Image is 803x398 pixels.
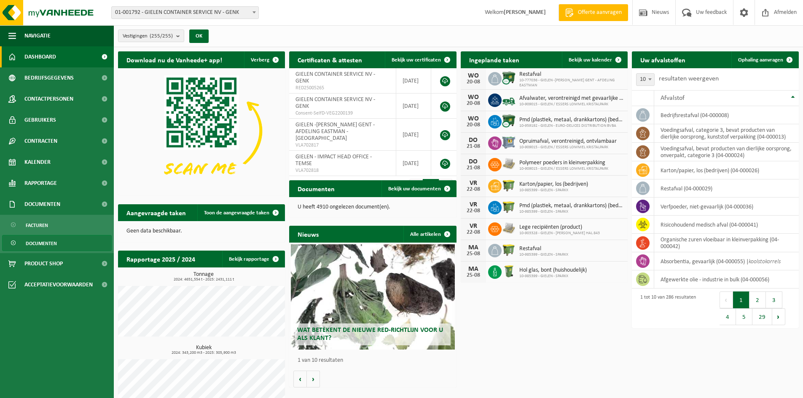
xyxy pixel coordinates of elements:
[122,278,285,282] span: 2024: 4651,554 t - 2025: 2431,111 t
[659,75,719,82] label: resultaten weergeven
[519,224,600,231] span: Lege recipiënten (product)
[295,142,389,149] span: VLA702817
[222,251,284,267] a: Bekijk rapportage
[251,57,269,63] span: Verberg
[26,235,57,251] span: Documenten
[24,253,63,274] span: Product Shop
[465,158,482,165] div: DO
[731,51,798,68] a: Ophaling aanvragen
[24,67,74,88] span: Bedrijfsgegevens
[396,68,431,93] td: [DATE]
[289,51,371,68] h2: Certificaten & attesten
[654,179,799,198] td: restafval (04-000029)
[465,208,482,214] div: 22-08
[24,46,56,67] span: Dashboard
[396,151,431,176] td: [DATE]
[654,106,799,124] td: bedrijfsrestafval (04-000008)
[289,226,327,242] h2: Nieuws
[654,270,799,288] td: afgewerkte olie - industrie in bulk (04-000056)
[654,252,799,270] td: absorbentia, gevaarlijk (04-000055) |
[636,291,696,326] div: 1 tot 10 van 286 resultaten
[465,201,482,208] div: VR
[465,251,482,257] div: 25-08
[465,79,482,85] div: 20-08
[654,234,799,252] td: organische zuren vloeibaar in kleinverpakking (04-000042)
[289,180,343,197] h2: Documenten
[126,228,277,234] p: Geen data beschikbaar.
[519,246,568,252] span: Restafval
[396,93,431,119] td: [DATE]
[569,57,612,63] span: Bekijk uw kalender
[204,210,269,216] span: Toon de aangevraagde taken
[465,266,482,272] div: MA
[118,204,194,221] h2: Aangevraagde taken
[738,57,783,63] span: Ophaling aanvragen
[465,244,482,251] div: MA
[519,95,623,102] span: Afvalwater, verontreinigd met gevaarlijke producten
[297,327,443,342] span: Wat betekent de nieuwe RED-richtlijn voor u als klant?
[636,73,655,86] span: 10
[632,51,694,68] h2: Uw afvalstoffen
[502,114,516,128] img: WB-1100-CU
[122,351,285,355] span: 2024: 343,200 m3 - 2025: 305,900 m3
[502,200,516,214] img: WB-1100-HPE-GN-50
[295,85,389,91] span: RED25005265
[388,186,441,192] span: Bekijk uw documenten
[24,194,60,215] span: Documenten
[381,180,456,197] a: Bekijk uw documenten
[519,252,568,257] span: 10-985399 - GIELEN - SPARKX
[736,308,752,325] button: 5
[519,71,623,78] span: Restafval
[26,217,48,233] span: Facturen
[749,291,766,308] button: 2
[519,209,623,214] span: 10-985399 - GIELEN - SPARKX
[465,101,482,107] div: 20-08
[519,166,608,171] span: 10-909015 - GIELEN / ESSERS LOMMEL KRISTALPARK
[465,165,482,171] div: 21-08
[461,51,528,68] h2: Ingeplande taken
[118,51,231,68] h2: Download nu de Vanheede+ app!
[295,96,375,110] span: GIELEN CONTAINER SERVICE NV - GENK
[293,371,307,387] button: Vorige
[111,6,259,19] span: 01-001792 - GIELEN CONTAINER SERVICE NV - GENK
[118,251,204,267] h2: Rapportage 2025 / 2024
[661,95,685,102] span: Afvalstof
[519,231,600,236] span: 10-903328 - GIELEN - [PERSON_NAME] HAL 843
[519,160,608,166] span: Polymeer poeders in kleinverpakking
[307,371,320,387] button: Volgende
[24,110,56,131] span: Gebruikers
[465,137,482,144] div: DO
[519,267,587,274] span: Hol glas, bont (huishoudelijk)
[122,272,285,282] h3: Tonnage
[519,123,623,128] span: 10-959192 - GIELEN - EURO-DELICES DISTRIBUTION BVBA
[123,30,173,43] span: Vestigingen
[465,272,482,278] div: 25-08
[502,243,516,257] img: WB-1100-HPE-GN-50
[295,167,389,174] span: VLA702818
[502,178,516,192] img: WB-1100-HPE-GN-50
[24,25,51,46] span: Navigatie
[465,94,482,101] div: WO
[654,216,799,234] td: risicohoudend medisch afval (04-000041)
[504,9,546,16] strong: [PERSON_NAME]
[24,173,57,194] span: Rapportage
[502,157,516,171] img: LP-PA-00000-WDN-11
[295,154,372,167] span: GIELEN - IMPACT HEAD OFFICE - TEMSE
[298,204,448,210] p: U heeft 4910 ongelezen document(en).
[244,51,284,68] button: Verberg
[654,143,799,161] td: voedingsafval, bevat producten van dierlijke oorsprong, onverpakt, categorie 3 (04-000024)
[465,223,482,230] div: VR
[24,88,73,110] span: Contactpersonen
[295,71,375,84] span: GIELEN CONTAINER SERVICE NV - GENK
[502,264,516,278] img: WB-0240-HPE-GN-50
[298,358,452,363] p: 1 van 10 resultaten
[654,161,799,179] td: karton/papier, los (bedrijven) (04-000026)
[465,115,482,122] div: WO
[392,57,441,63] span: Bekijk uw certificaten
[519,138,617,145] span: Opruimafval, verontreinigd, ontvlambaar
[502,221,516,235] img: LP-PA-00000-WDN-11
[576,8,624,17] span: Offerte aanvragen
[519,102,623,107] span: 10-909015 - GIELEN / ESSERS LOMMEL KRISTALPARK
[465,187,482,192] div: 22-08
[24,131,57,152] span: Contracten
